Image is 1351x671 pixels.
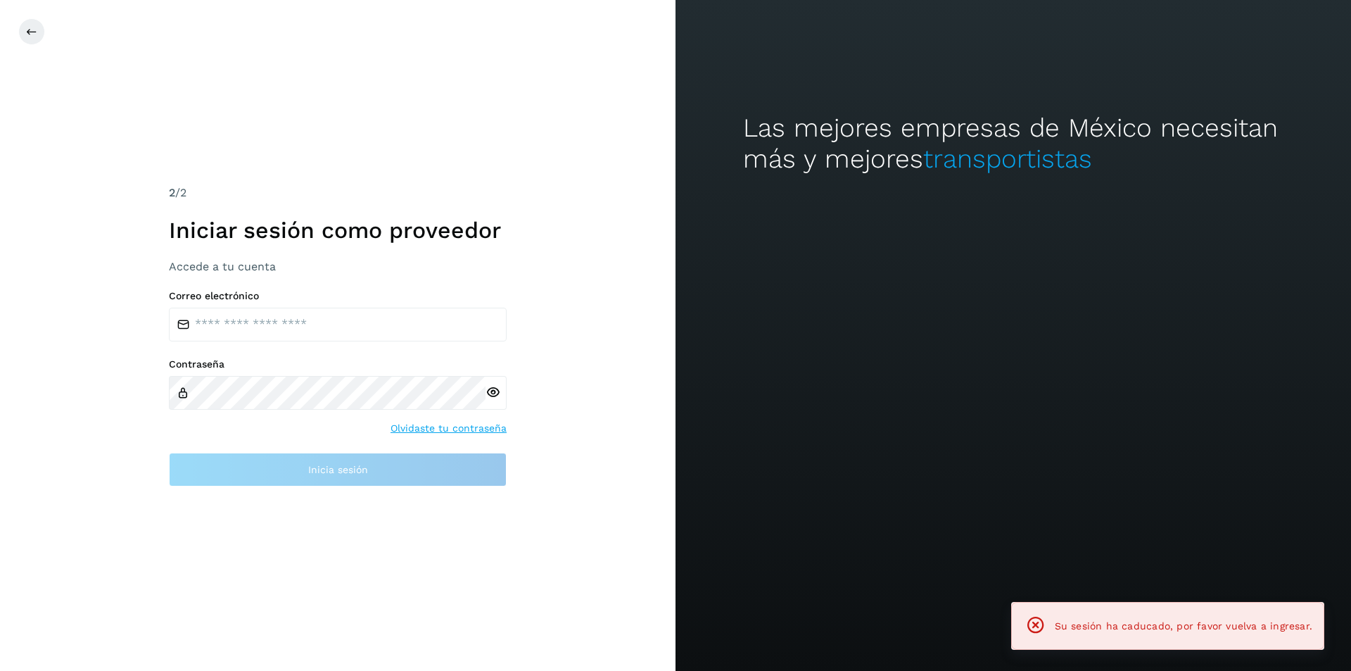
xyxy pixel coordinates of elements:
span: 2 [169,186,175,199]
button: Inicia sesión [169,453,507,487]
a: Olvidaste tu contraseña [391,421,507,436]
h1: Iniciar sesión como proveedor [169,217,507,244]
h2: Las mejores empresas de México necesitan más y mejores [743,113,1283,175]
div: /2 [169,184,507,201]
label: Contraseña [169,358,507,370]
span: transportistas [923,144,1092,174]
span: Su sesión ha caducado, por favor vuelva a ingresar. [1055,620,1312,632]
label: Correo electrónico [169,290,507,302]
h3: Accede a tu cuenta [169,260,507,273]
span: Inicia sesión [308,465,368,475]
